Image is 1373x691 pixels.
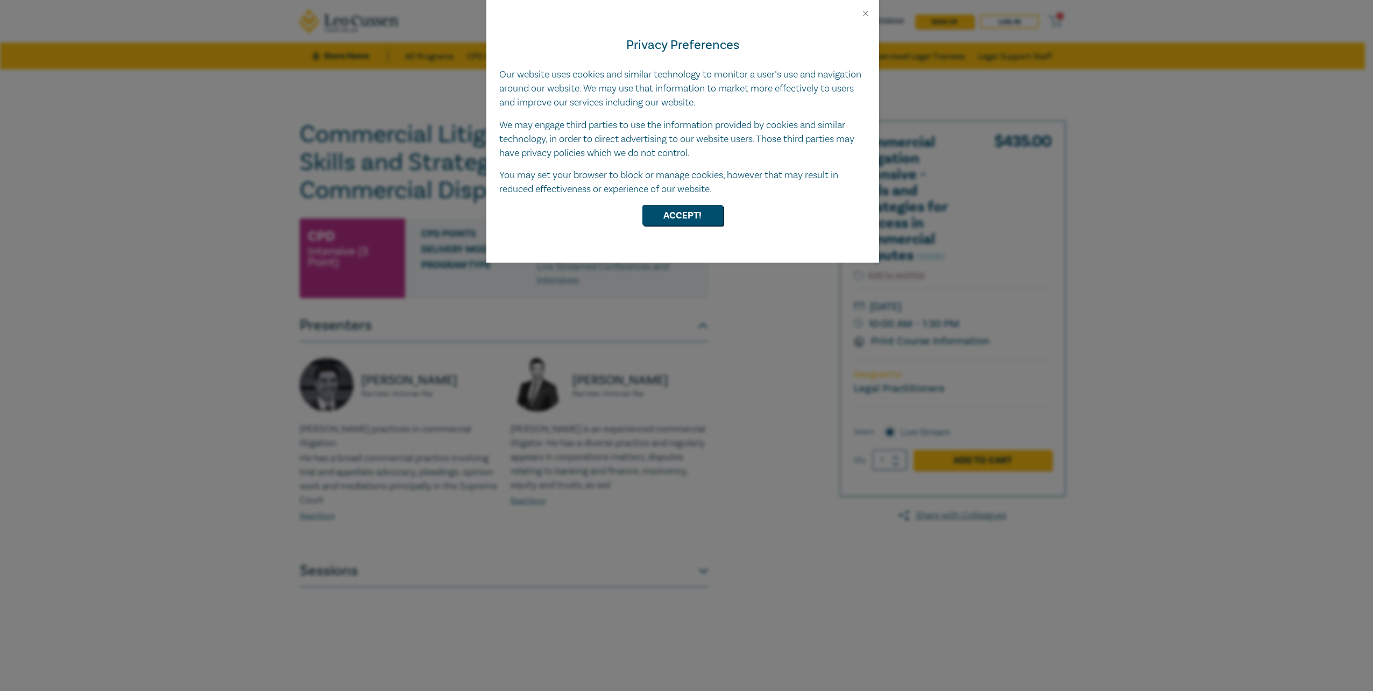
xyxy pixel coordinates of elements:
[861,9,870,18] button: Close
[499,68,866,110] p: Our website uses cookies and similar technology to monitor a user’s use and navigation around our...
[642,205,723,225] button: Accept!
[499,168,866,196] p: You may set your browser to block or manage cookies, however that may result in reduced effective...
[499,36,866,55] h4: Privacy Preferences
[499,118,866,160] p: We may engage third parties to use the information provided by cookies and similar technology, in...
